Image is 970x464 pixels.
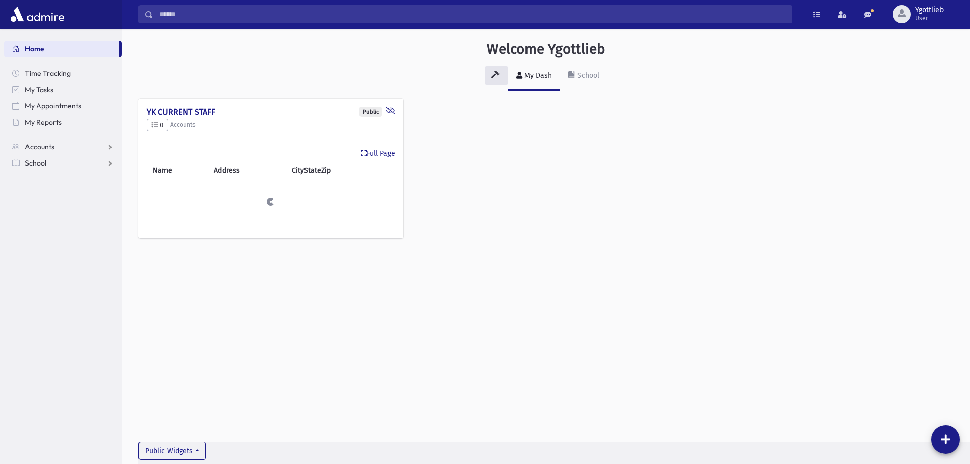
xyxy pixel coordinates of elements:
th: Address [208,159,286,182]
input: Search [153,5,792,23]
span: Ygottlieb [915,6,944,14]
span: My Reports [25,118,62,127]
div: My Dash [522,71,552,80]
span: School [25,158,46,168]
span: 0 [151,121,163,129]
a: Full Page [361,148,395,159]
span: Time Tracking [25,69,71,78]
div: Public [359,107,382,117]
span: My Appointments [25,101,81,111]
span: My Tasks [25,85,53,94]
a: My Appointments [4,98,122,114]
span: Home [25,44,44,53]
div: School [575,71,599,80]
h3: Welcome Ygottlieb [487,41,605,58]
th: Name [147,159,208,182]
a: My Reports [4,114,122,130]
span: User [915,14,944,22]
button: 0 [147,119,168,132]
a: Accounts [4,139,122,155]
a: My Dash [508,62,560,91]
a: School [560,62,607,91]
span: Accounts [25,142,54,151]
th: CityStateZip [286,159,395,182]
h5: Accounts [147,119,395,132]
button: Public Widgets [138,442,206,460]
img: AdmirePro [8,4,67,24]
a: School [4,155,122,171]
h4: YK CURRENT STAFF [147,107,395,117]
a: Home [4,41,119,57]
a: Time Tracking [4,65,122,81]
a: My Tasks [4,81,122,98]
